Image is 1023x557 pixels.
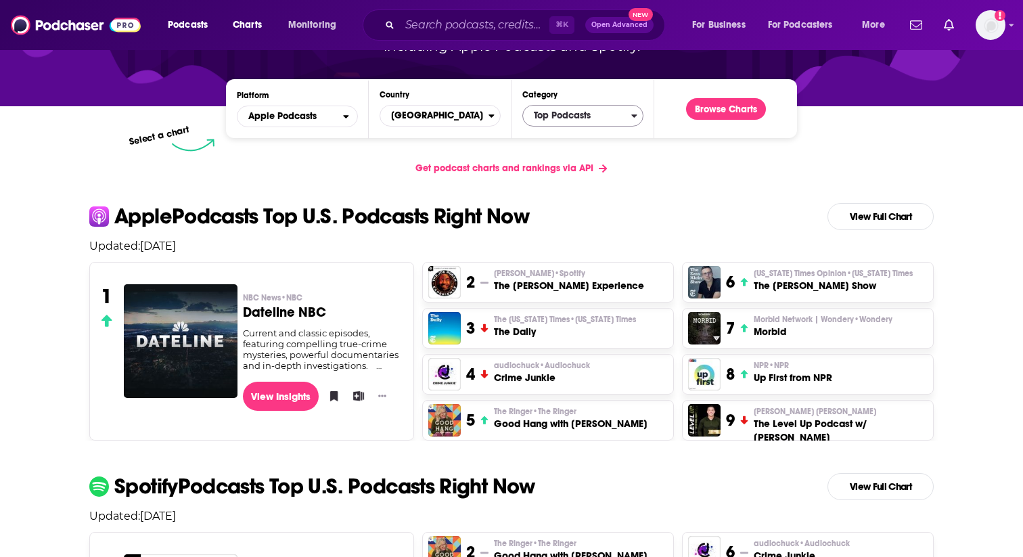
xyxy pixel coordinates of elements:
p: Updated: [DATE] [78,510,945,522]
span: • Audiochuck [799,539,850,548]
img: The Daily [428,312,461,344]
a: The Joe Rogan Experience [428,266,461,298]
h3: Up First from NPR [754,371,832,384]
h3: 1 [101,284,112,309]
span: • The Ringer [532,407,576,416]
a: [PERSON_NAME] [PERSON_NAME]The Level Up Podcast w/ [PERSON_NAME] [754,406,928,444]
span: More [862,16,885,35]
a: Morbid Network | Wondery•WonderyMorbid [754,314,892,338]
h3: 2 [466,272,475,292]
span: • [US_STATE] Times [846,269,913,278]
span: • Spotify [554,269,585,278]
span: Podcasts [168,16,208,35]
span: [US_STATE] Times Opinion [754,268,913,279]
h3: 6 [726,272,735,292]
p: Up-to-date popularity rankings from the top podcast charts, including Apple Podcasts and Spotify. [279,14,744,57]
span: [PERSON_NAME] [PERSON_NAME] [754,406,876,417]
a: View Full Chart [827,473,934,500]
p: The New York Times • New York Times [494,314,636,325]
img: Dateline NBC [124,284,237,398]
p: audiochuck • Audiochuck [754,538,850,549]
a: View Insights [243,382,319,411]
a: Show notifications dropdown [905,14,928,37]
span: Open Advanced [591,22,647,28]
button: open menu [852,14,902,36]
h3: Crime Junkie [494,371,590,384]
button: open menu [158,14,225,36]
a: View Full Chart [827,203,934,230]
p: Select a chart [128,124,190,148]
a: Podchaser - Follow, Share and Rate Podcasts [11,12,141,38]
button: Countries [380,105,501,127]
span: The [US_STATE] Times [494,314,636,325]
a: [PERSON_NAME]•SpotifyThe [PERSON_NAME] Experience [494,268,644,292]
button: Categories [522,105,643,127]
h3: 7 [726,318,735,338]
a: Charts [224,14,270,36]
a: Good Hang with Amy Poehler [428,404,461,437]
a: NPR•NPRUp First from NPR [754,360,832,384]
img: Up First from NPR [688,358,721,391]
p: Joe Rogan • Spotify [494,268,644,279]
a: NBC News•NBCDateline NBC [243,292,403,328]
a: [US_STATE] Times Opinion•[US_STATE] TimesThe [PERSON_NAME] Show [754,268,913,292]
span: For Business [692,16,746,35]
button: Open AdvancedNew [585,17,654,33]
img: apple Icon [89,206,109,226]
p: The Ringer • The Ringer [494,538,647,549]
span: New [629,8,653,21]
p: Spotify Podcasts Top U.S. Podcasts Right Now [114,476,535,497]
span: Monitoring [288,16,336,35]
button: Bookmark Podcast [324,386,338,406]
h3: Dateline NBC [243,306,403,319]
a: The Ringer•The RingerGood Hang with [PERSON_NAME] [494,406,647,430]
button: Show More Button [373,389,392,403]
h3: 5 [466,410,475,430]
a: audiochuck•AudiochuckCrime Junkie [494,360,590,384]
img: spotify Icon [89,476,109,496]
h2: Platforms [237,106,358,127]
h3: 3 [466,318,475,338]
span: Apple Podcasts [248,112,317,121]
button: open menu [759,14,852,36]
button: open menu [237,106,358,127]
span: ⌘ K [549,16,574,34]
p: Morbid Network | Wondery • Wondery [754,314,892,325]
button: Show profile menu [976,10,1005,40]
button: open menu [683,14,763,36]
span: • Audiochuck [539,361,590,370]
span: Charts [233,16,262,35]
p: Paul Alex Espinoza [754,406,928,417]
h3: 8 [726,364,735,384]
span: • The Ringer [532,539,576,548]
p: New York Times Opinion • New York Times [754,268,913,279]
p: NBC News • NBC [243,292,403,303]
img: Morbid [688,312,721,344]
span: Morbid Network | Wondery [754,314,892,325]
h3: Good Hang with [PERSON_NAME] [494,417,647,430]
img: Crime Junkie [428,358,461,391]
img: The Ezra Klein Show [688,266,721,298]
h3: The [PERSON_NAME] Show [754,279,913,292]
span: The Ringer [494,406,576,417]
svg: Add a profile image [995,10,1005,21]
p: NPR • NPR [754,360,832,371]
span: For Podcasters [768,16,833,35]
img: The Level Up Podcast w/ Paul Alex [688,404,721,437]
h3: 9 [726,410,735,430]
input: Search podcasts, credits, & more... [400,14,549,36]
h3: The Daily [494,325,636,338]
a: Show notifications dropdown [938,14,959,37]
span: NBC News [243,292,302,303]
span: Logged in as agarland1 [976,10,1005,40]
h3: The Level Up Podcast w/ [PERSON_NAME] [754,417,928,444]
span: [GEOGRAPHIC_DATA] [380,104,488,127]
